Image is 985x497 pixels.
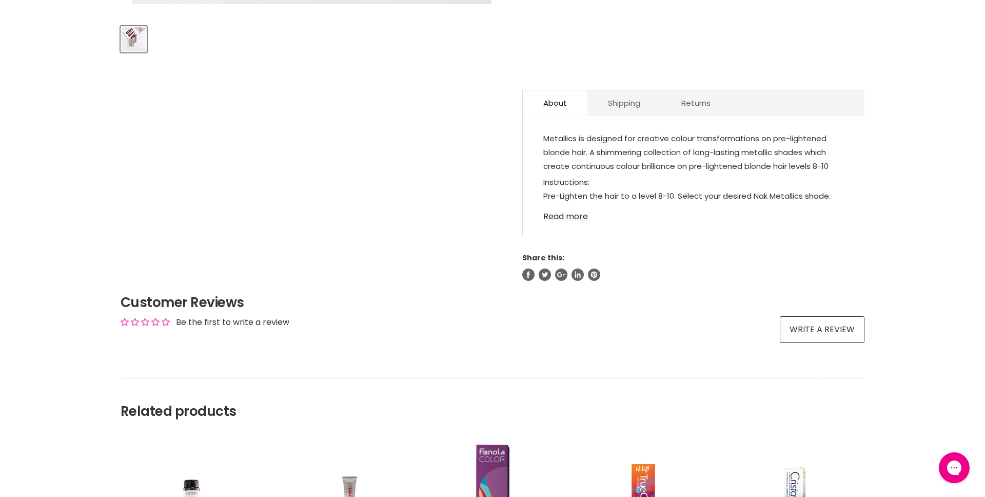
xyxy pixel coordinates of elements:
button: Nak Metallics Hair Colour Cream [121,26,147,52]
div: Average rating is 0.00 stars [121,316,170,328]
a: Shipping [587,90,661,116]
span: Metallics is designed for creative colour transformations on pre-lightened blonde hair. A shimmer... [543,133,829,171]
a: Returns [661,90,731,116]
p: Instructions: Pre-Lighten the hair to a level 8-10. Select your desired Nak Metallics shade. Comb... [543,175,844,219]
img: Nak Metallics Hair Colour Cream [122,27,146,51]
a: Write a review [780,316,864,343]
aside: Share this: [522,253,864,281]
div: Product thumbnails [119,23,505,52]
h2: Customer Reviews [121,293,864,312]
div: Be the first to write a review [176,317,289,328]
span: Share this: [522,253,564,263]
a: Read more [543,206,844,221]
h2: Related products [121,378,864,419]
iframe: Gorgias live chat messenger [934,449,975,487]
a: About [523,90,587,116]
